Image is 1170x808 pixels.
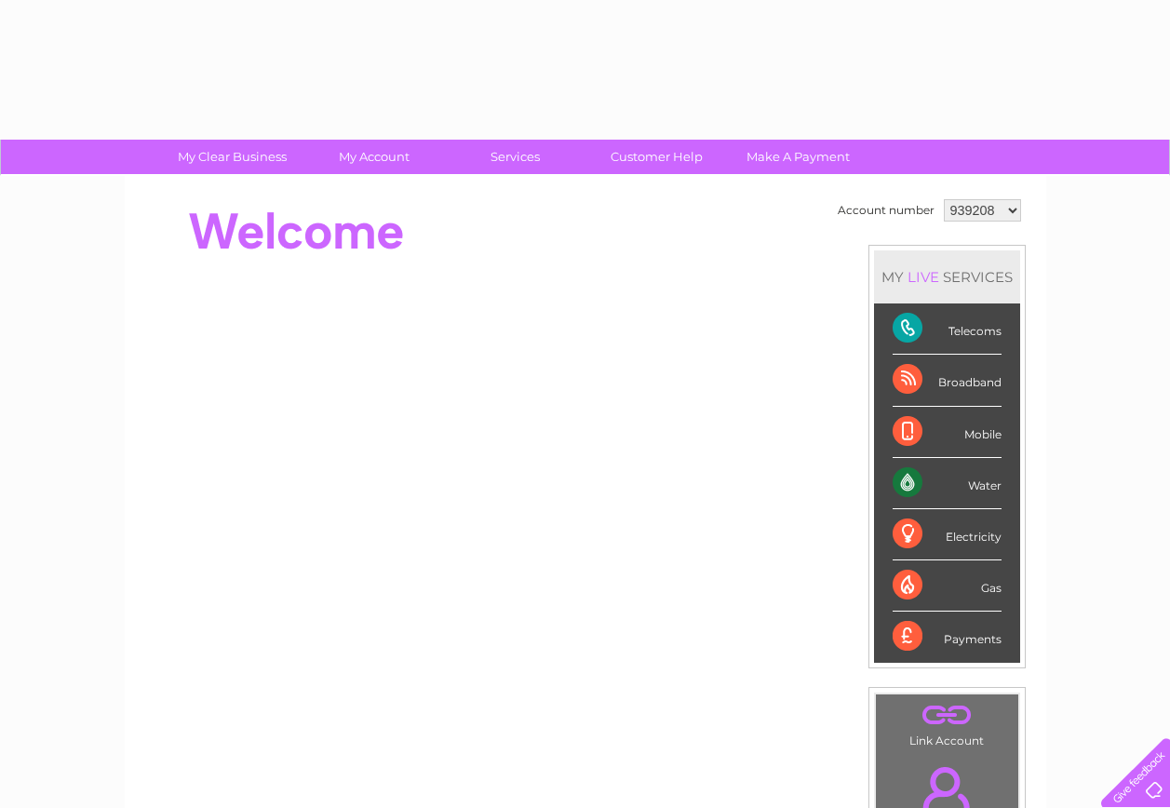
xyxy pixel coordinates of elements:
a: Services [438,140,592,174]
div: Broadband [893,355,1002,406]
a: Customer Help [580,140,733,174]
a: My Clear Business [155,140,309,174]
div: MY SERVICES [874,250,1020,303]
div: Telecoms [893,303,1002,355]
a: Make A Payment [721,140,875,174]
div: Electricity [893,509,1002,560]
div: LIVE [904,268,943,286]
div: Water [893,458,1002,509]
td: Link Account [875,694,1019,752]
a: . [881,699,1014,732]
a: My Account [297,140,451,174]
td: Account number [833,195,939,226]
div: Mobile [893,407,1002,458]
div: Gas [893,560,1002,612]
div: Payments [893,612,1002,662]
